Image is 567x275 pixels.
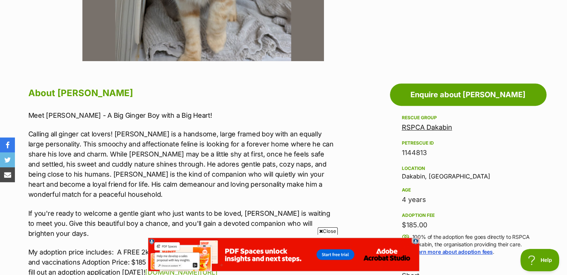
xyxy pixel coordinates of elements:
div: Adoption fee [402,212,535,218]
p: If you're ready to welcome a gentle giant who just wants to be loved, [PERSON_NAME] is waiting to... [28,208,336,238]
a: RSPCA Dakabin [402,123,452,131]
a: Enquire about [PERSON_NAME] [390,83,546,106]
div: PetRescue ID [402,140,535,146]
p: 100% of the adoption fee goes directly to RSPCA Dakabin, the organisation providing their care. . [412,233,535,256]
h2: About [PERSON_NAME] [28,85,336,101]
div: 1144813 [402,148,535,158]
div: Coat [402,263,535,269]
a: Learn more about adoption fees [412,249,493,255]
iframe: Help Scout Beacon - Open [520,249,560,271]
span: Close [318,227,338,235]
div: $185.00 [402,220,535,230]
div: 4 years [402,195,535,205]
p: Calling all ginger cat lovers! [PERSON_NAME] is a handsome, large framed boy with an equally larg... [28,129,336,199]
iframe: Advertisement [148,238,419,271]
div: Age [402,187,535,193]
p: Meet [PERSON_NAME] - A Big Ginger Boy with a Big Heart! [28,110,336,120]
div: Location [402,165,535,171]
div: Rescue group [402,115,535,121]
div: Dakabin, [GEOGRAPHIC_DATA] [402,164,535,180]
